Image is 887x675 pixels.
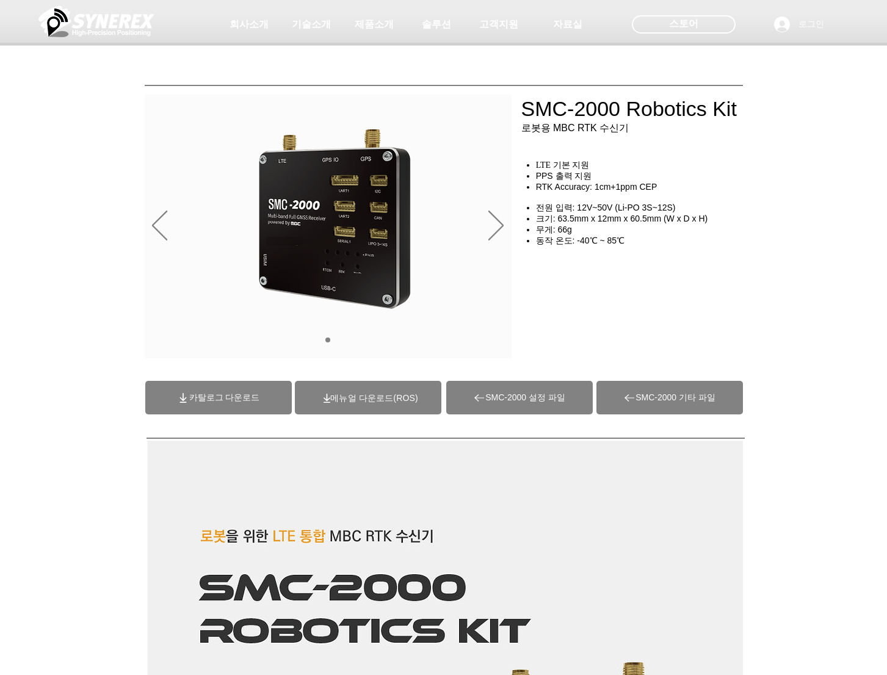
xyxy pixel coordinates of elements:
[422,18,451,31] span: 솔루션
[536,236,625,245] span: 동작 온도: -40℃ ~ 85℃
[488,211,504,242] button: 다음
[281,12,342,37] a: 기술소개
[536,225,572,234] span: 무게: 66g
[321,337,335,342] nav: 슬라이드
[219,12,280,37] a: 회사소개
[145,381,292,414] a: 카탈로그 다운로드
[536,203,676,212] span: 전원 입력: 12V~50V (Li-PO 3S~12S)
[553,18,582,31] span: 자료실
[485,392,565,403] span: SMC-2000 설정 파일
[766,13,833,36] button: 로그인
[255,128,415,311] img: 대지 2.png
[632,15,736,34] div: 스토어
[145,95,512,358] div: 슬라이드쇼
[230,18,269,31] span: 회사소개
[292,18,331,31] span: 기술소개
[330,393,418,403] a: (ROS)메뉴얼 다운로드
[479,18,518,31] span: 고객지원
[189,392,260,403] span: 카탈로그 다운로드
[38,3,154,40] img: 씨너렉스_White_simbol_대지 1.png
[406,12,467,37] a: 솔루션
[596,381,743,414] a: SMC-2000 기타 파일
[635,392,715,403] span: SMC-2000 기타 파일
[152,211,167,242] button: 이전
[325,337,330,342] a: 01
[536,182,657,192] span: RTK Accuracy: 1cm+1ppm CEP
[355,18,394,31] span: 제품소개
[536,214,708,223] span: 크기: 63.5mm x 12mm x 60.5mm (W x D x H)
[446,381,593,414] a: SMC-2000 설정 파일
[794,18,828,31] span: 로그인
[537,12,598,37] a: 자료실
[468,12,529,37] a: 고객지원
[669,17,698,31] span: 스토어
[344,12,405,37] a: 제품소개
